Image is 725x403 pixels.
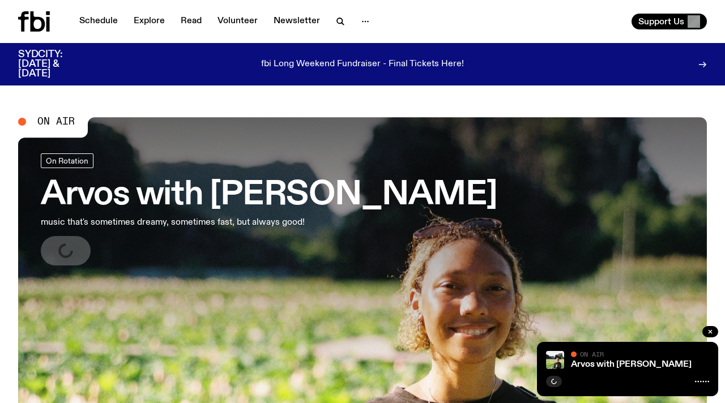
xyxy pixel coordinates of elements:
[638,16,684,27] span: Support Us
[41,179,497,211] h3: Arvos with [PERSON_NAME]
[261,59,464,70] p: fbi Long Weekend Fundraiser - Final Tickets Here!
[46,157,88,165] span: On Rotation
[41,153,93,168] a: On Rotation
[632,14,707,29] button: Support Us
[18,50,91,79] h3: SYDCITY: [DATE] & [DATE]
[211,14,265,29] a: Volunteer
[127,14,172,29] a: Explore
[41,153,497,265] a: Arvos with [PERSON_NAME]music that's sometimes dreamy, sometimes fast, but always good!
[546,351,564,369] img: Bri is smiling and wearing a black t-shirt. She is standing in front of a lush, green field. Ther...
[571,360,692,369] a: Arvos with [PERSON_NAME]
[174,14,208,29] a: Read
[72,14,125,29] a: Schedule
[41,216,331,229] p: music that's sometimes dreamy, sometimes fast, but always good!
[37,117,75,127] span: On Air
[267,14,327,29] a: Newsletter
[580,350,604,358] span: On Air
